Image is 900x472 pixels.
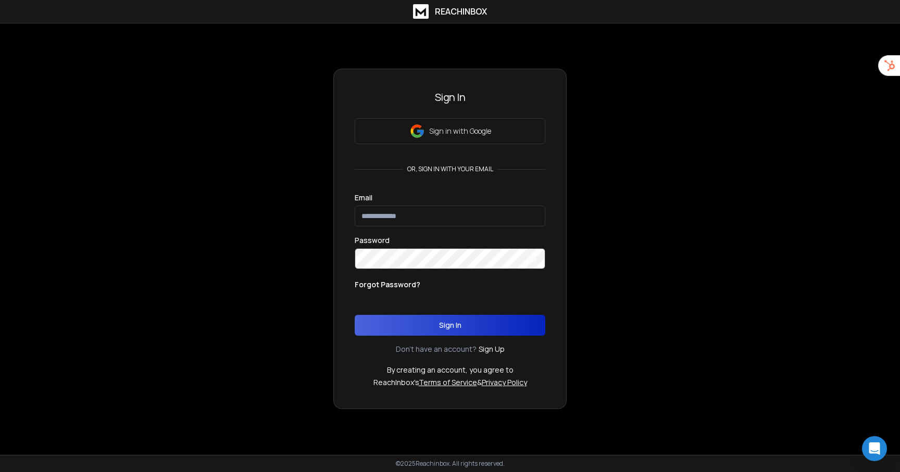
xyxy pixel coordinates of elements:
label: Email [355,194,372,201]
p: ReachInbox's & [373,377,527,388]
a: Terms of Service [419,377,477,387]
h1: ReachInbox [435,5,487,18]
a: Sign Up [479,344,505,354]
h3: Sign In [355,90,545,105]
a: Privacy Policy [482,377,527,387]
p: © 2025 Reachinbox. All rights reserved. [396,460,505,468]
p: or, sign in with your email [403,165,497,173]
p: By creating an account, you agree to [387,365,514,375]
p: Don't have an account? [396,344,477,354]
p: Forgot Password? [355,279,420,290]
button: Sign In [355,315,545,336]
div: Open Intercom Messenger [862,436,887,461]
label: Password [355,237,390,244]
button: Sign in with Google [355,118,545,144]
img: logo [413,4,429,19]
a: ReachInbox [413,4,487,19]
p: Sign in with Google [429,126,491,136]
